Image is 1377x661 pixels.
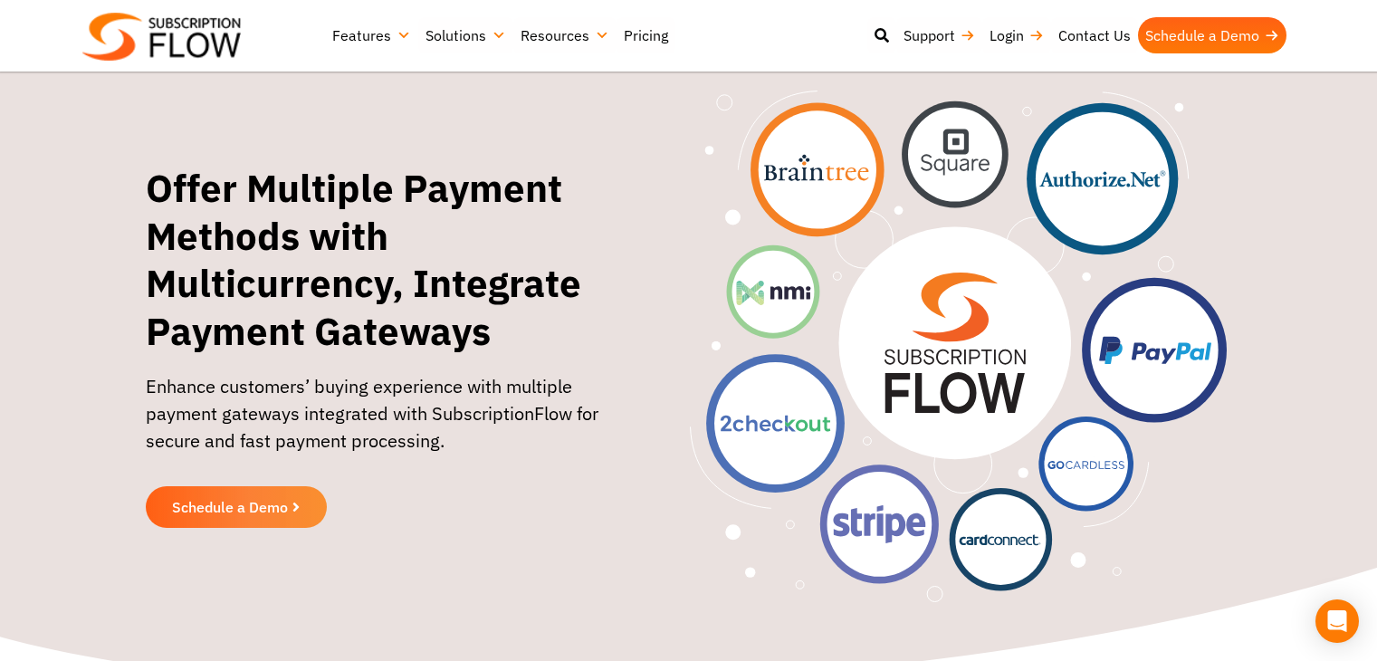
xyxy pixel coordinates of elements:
[896,17,982,53] a: Support
[82,13,241,61] img: Subscriptionflow
[1315,599,1359,643] div: Open Intercom Messenger
[172,500,288,514] span: Schedule a Demo
[1138,17,1286,53] a: Schedule a Demo
[617,17,675,53] a: Pricing
[1051,17,1138,53] a: Contact Us
[325,17,418,53] a: Features
[982,17,1051,53] a: Login
[690,91,1227,602] img: Offer Multiple Payment Methods with Multicurrency, Integrate Payment Gateways
[513,17,617,53] a: Resources
[146,165,639,355] h1: Offer Multiple Payment Methods with Multicurrency, Integrate Payment Gateways
[146,486,327,528] a: Schedule a Demo
[146,373,639,473] p: Enhance customers’ buying experience with multiple payment gateways integrated with SubscriptionF...
[418,17,513,53] a: Solutions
